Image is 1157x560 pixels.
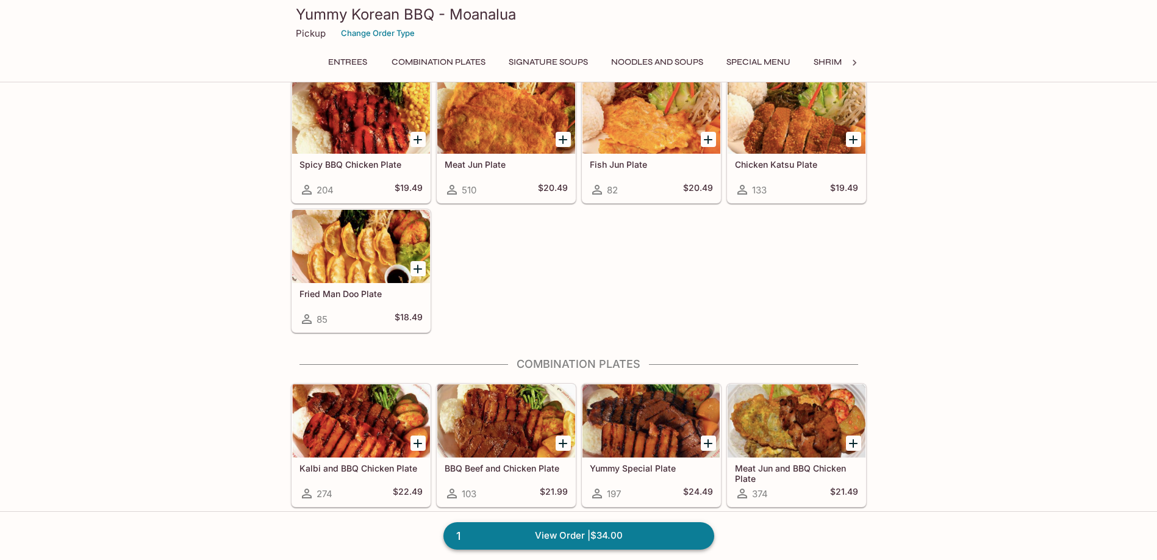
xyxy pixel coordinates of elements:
span: 510 [462,184,476,196]
h5: $18.49 [395,312,423,326]
h5: Yummy Special Plate [590,463,713,473]
div: Chicken Katsu Plate [728,81,865,154]
a: Spicy BBQ Chicken Plate204$19.49 [292,80,431,203]
span: 204 [317,184,334,196]
button: Add Chicken Katsu Plate [846,132,861,147]
div: Meat Jun Plate [437,81,575,154]
span: 103 [462,488,476,500]
a: Meat Jun and BBQ Chicken Plate374$21.49 [727,384,866,507]
h5: Chicken Katsu Plate [735,159,858,170]
button: Add BBQ Beef and Chicken Plate [556,436,571,451]
div: Fried Man Doo Plate [292,210,430,283]
button: Add Kalbi and BBQ Chicken Plate [410,436,426,451]
button: Add Meat Jun and BBQ Chicken Plate [846,436,861,451]
a: Fish Jun Plate82$20.49 [582,80,721,203]
button: Shrimp Combos [807,54,894,71]
button: Add Fish Jun Plate [701,132,716,147]
a: Chicken Katsu Plate133$19.49 [727,80,866,203]
h5: Meat Jun Plate [445,159,568,170]
div: Yummy Special Plate [582,384,720,458]
span: 133 [752,184,767,196]
a: BBQ Beef and Chicken Plate103$21.99 [437,384,576,507]
button: Noodles and Soups [604,54,710,71]
h5: $20.49 [538,182,568,197]
button: Add Fried Man Doo Plate [410,261,426,276]
h5: Kalbi and BBQ Chicken Plate [299,463,423,473]
span: 85 [317,314,328,325]
h3: Yummy Korean BBQ - Moanalua [296,5,862,24]
p: Pickup [296,27,326,39]
h5: $20.49 [683,182,713,197]
h5: $22.49 [393,486,423,501]
a: 1View Order |$34.00 [443,522,714,549]
span: 82 [607,184,618,196]
h5: $19.49 [830,182,858,197]
div: BBQ Beef and Chicken Plate [437,384,575,458]
h5: $24.49 [683,486,713,501]
h5: Fish Jun Plate [590,159,713,170]
h5: $19.49 [395,182,423,197]
h5: Fried Man Doo Plate [299,289,423,299]
button: Add Spicy BBQ Chicken Plate [410,132,426,147]
h4: Combination Plates [291,357,867,371]
div: Spicy BBQ Chicken Plate [292,81,430,154]
div: Meat Jun and BBQ Chicken Plate [728,384,865,458]
button: Signature Soups [502,54,595,71]
h5: $21.99 [540,486,568,501]
h5: $21.49 [830,486,858,501]
a: Yummy Special Plate197$24.49 [582,384,721,507]
span: 1 [449,528,468,545]
button: Add Meat Jun Plate [556,132,571,147]
h5: Spicy BBQ Chicken Plate [299,159,423,170]
span: 274 [317,488,332,500]
button: Special Menu [720,54,797,71]
div: Fish Jun Plate [582,81,720,154]
button: Entrees [320,54,375,71]
h5: Meat Jun and BBQ Chicken Plate [735,463,858,483]
span: 374 [752,488,768,500]
button: Change Order Type [335,24,420,43]
a: Meat Jun Plate510$20.49 [437,80,576,203]
a: Fried Man Doo Plate85$18.49 [292,209,431,332]
span: 197 [607,488,621,500]
button: Combination Plates [385,54,492,71]
a: Kalbi and BBQ Chicken Plate274$22.49 [292,384,431,507]
button: Add Yummy Special Plate [701,436,716,451]
div: Kalbi and BBQ Chicken Plate [292,384,430,458]
h5: BBQ Beef and Chicken Plate [445,463,568,473]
